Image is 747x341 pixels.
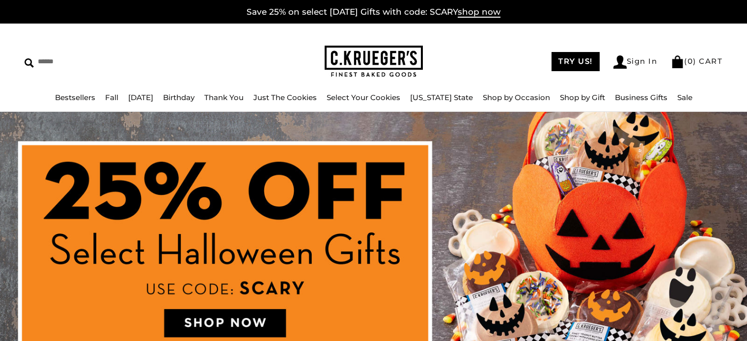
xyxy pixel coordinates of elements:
a: Shop by Occasion [483,93,550,102]
a: (0) CART [671,56,722,66]
a: Sign In [613,55,658,69]
a: Birthday [163,93,194,102]
a: Select Your Cookies [327,93,400,102]
img: Account [613,55,627,69]
img: Search [25,58,34,68]
a: Thank You [204,93,244,102]
a: Shop by Gift [560,93,605,102]
span: 0 [688,56,693,66]
span: shop now [458,7,500,18]
a: Bestsellers [55,93,95,102]
a: TRY US! [552,52,600,71]
input: Search [25,54,190,69]
a: Just The Cookies [253,93,317,102]
a: Save 25% on select [DATE] Gifts with code: SCARYshop now [247,7,500,18]
img: Bag [671,55,684,68]
a: Fall [105,93,118,102]
img: C.KRUEGER'S [325,46,423,78]
a: [DATE] [128,93,153,102]
a: Business Gifts [615,93,667,102]
a: Sale [677,93,692,102]
a: [US_STATE] State [410,93,473,102]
